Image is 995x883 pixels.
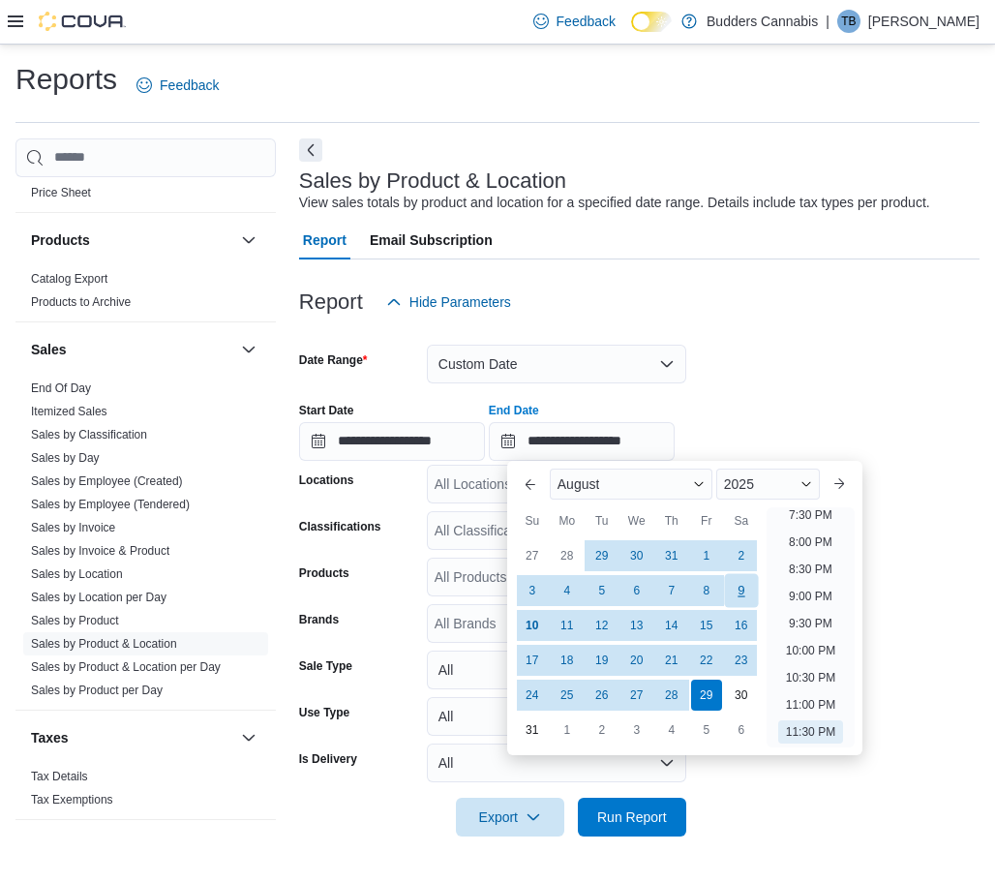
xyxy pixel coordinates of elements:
[31,591,166,604] a: Sales by Location per Day
[299,519,381,534] label: Classifications
[767,507,855,747] ul: Time
[824,469,855,500] button: Next month
[691,715,722,746] div: day-5
[656,540,687,571] div: day-31
[778,639,843,662] li: 10:00 PM
[526,2,623,41] a: Feedback
[726,645,757,676] div: day-23
[691,645,722,676] div: day-22
[31,728,69,747] h3: Taxes
[31,792,113,807] span: Tax Exemptions
[31,659,221,675] span: Sales by Product & Location per Day
[517,575,548,606] div: day-3
[726,540,757,571] div: day-2
[299,352,368,368] label: Date Range
[31,793,113,807] a: Tax Exemptions
[656,715,687,746] div: day-4
[31,770,88,783] a: Tax Details
[31,381,91,396] span: End Of Day
[726,505,757,536] div: Sa
[303,221,347,259] span: Report
[237,338,260,361] button: Sales
[558,476,600,492] span: August
[299,193,930,213] div: View sales totals by product and location for a specified date range. Details include tax types p...
[15,60,117,99] h1: Reports
[31,428,147,441] a: Sales by Classification
[31,728,233,747] button: Taxes
[31,340,233,359] button: Sales
[299,290,363,314] h3: Report
[778,693,843,716] li: 11:00 PM
[299,422,485,461] input: Press the down key to open a popover containing a calendar.
[31,272,107,286] a: Catalog Export
[31,614,119,627] a: Sales by Product
[31,613,119,628] span: Sales by Product
[409,292,511,312] span: Hide Parameters
[489,403,539,418] label: End Date
[299,751,357,767] label: Is Delivery
[631,12,672,32] input: Dark Mode
[31,544,169,558] a: Sales by Invoice & Product
[31,294,131,310] span: Products to Archive
[656,610,687,641] div: day-14
[552,540,583,571] div: day-28
[552,645,583,676] div: day-18
[841,10,856,33] span: TB
[781,531,840,554] li: 8:00 PM
[467,798,553,837] span: Export
[517,610,548,641] div: day-10
[726,715,757,746] div: day-6
[552,715,583,746] div: day-1
[597,807,667,827] span: Run Report
[621,540,652,571] div: day-30
[31,450,100,466] span: Sales by Day
[31,543,169,559] span: Sales by Invoice & Product
[31,567,123,581] a: Sales by Location
[726,680,757,711] div: day-30
[656,505,687,536] div: Th
[868,10,980,33] p: [PERSON_NAME]
[724,476,754,492] span: 2025
[31,683,163,698] span: Sales by Product per Day
[31,381,91,395] a: End Of Day
[31,660,221,674] a: Sales by Product & Location per Day
[15,267,276,321] div: Products
[427,744,686,782] button: All
[299,472,354,488] label: Locations
[456,798,564,837] button: Export
[691,680,722,711] div: day-29
[31,404,107,419] span: Itemized Sales
[691,505,722,536] div: Fr
[826,10,829,33] p: |
[517,540,548,571] div: day-27
[552,505,583,536] div: Mo
[550,469,712,500] div: Button. Open the month selector. August is currently selected.
[552,610,583,641] div: day-11
[31,405,107,418] a: Itemized Sales
[515,538,759,747] div: August, 2025
[578,798,686,837] button: Run Report
[370,221,493,259] span: Email Subscription
[129,66,226,105] a: Feedback
[781,585,840,608] li: 9:00 PM
[557,12,616,31] span: Feedback
[31,636,177,652] span: Sales by Product & Location
[427,697,686,736] button: All
[587,680,618,711] div: day-26
[631,32,632,33] span: Dark Mode
[237,228,260,252] button: Products
[724,573,758,607] div: day-9
[621,715,652,746] div: day-3
[587,715,618,746] div: day-2
[691,610,722,641] div: day-15
[31,520,115,535] span: Sales by Invoice
[587,645,618,676] div: day-19
[656,575,687,606] div: day-7
[31,637,177,651] a: Sales by Product & Location
[31,769,88,784] span: Tax Details
[299,565,349,581] label: Products
[31,521,115,534] a: Sales by Invoice
[489,422,675,461] input: Press the down key to enter a popover containing a calendar. Press the escape key to close the po...
[621,645,652,676] div: day-20
[517,505,548,536] div: Su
